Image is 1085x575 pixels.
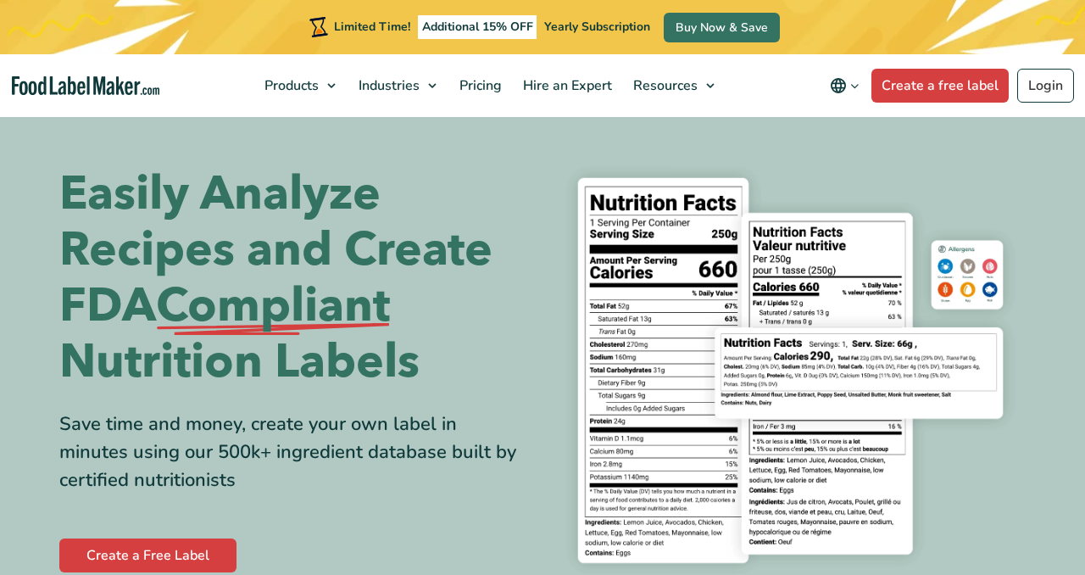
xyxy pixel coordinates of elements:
a: Pricing [449,54,509,117]
span: Compliant [156,278,390,334]
div: Save time and money, create your own label in minutes using our 500k+ ingredient database built b... [59,410,530,494]
a: Login [1017,69,1074,103]
a: Products [254,54,344,117]
span: Pricing [454,76,504,95]
span: Hire an Expert [518,76,614,95]
span: Products [259,76,320,95]
a: Create a Free Label [59,539,236,572]
a: Create a free label [871,69,1009,103]
a: Buy Now & Save [664,13,780,42]
span: Yearly Subscription [544,19,650,35]
a: Food Label Maker homepage [12,76,159,96]
span: Resources [628,76,699,95]
button: Change language [818,69,871,103]
a: Industries [348,54,445,117]
span: Limited Time! [334,19,410,35]
span: Industries [353,76,421,95]
h1: Easily Analyze Recipes and Create FDA Nutrition Labels [59,166,530,390]
a: Hire an Expert [513,54,619,117]
span: Additional 15% OFF [418,15,537,39]
a: Resources [623,54,723,117]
